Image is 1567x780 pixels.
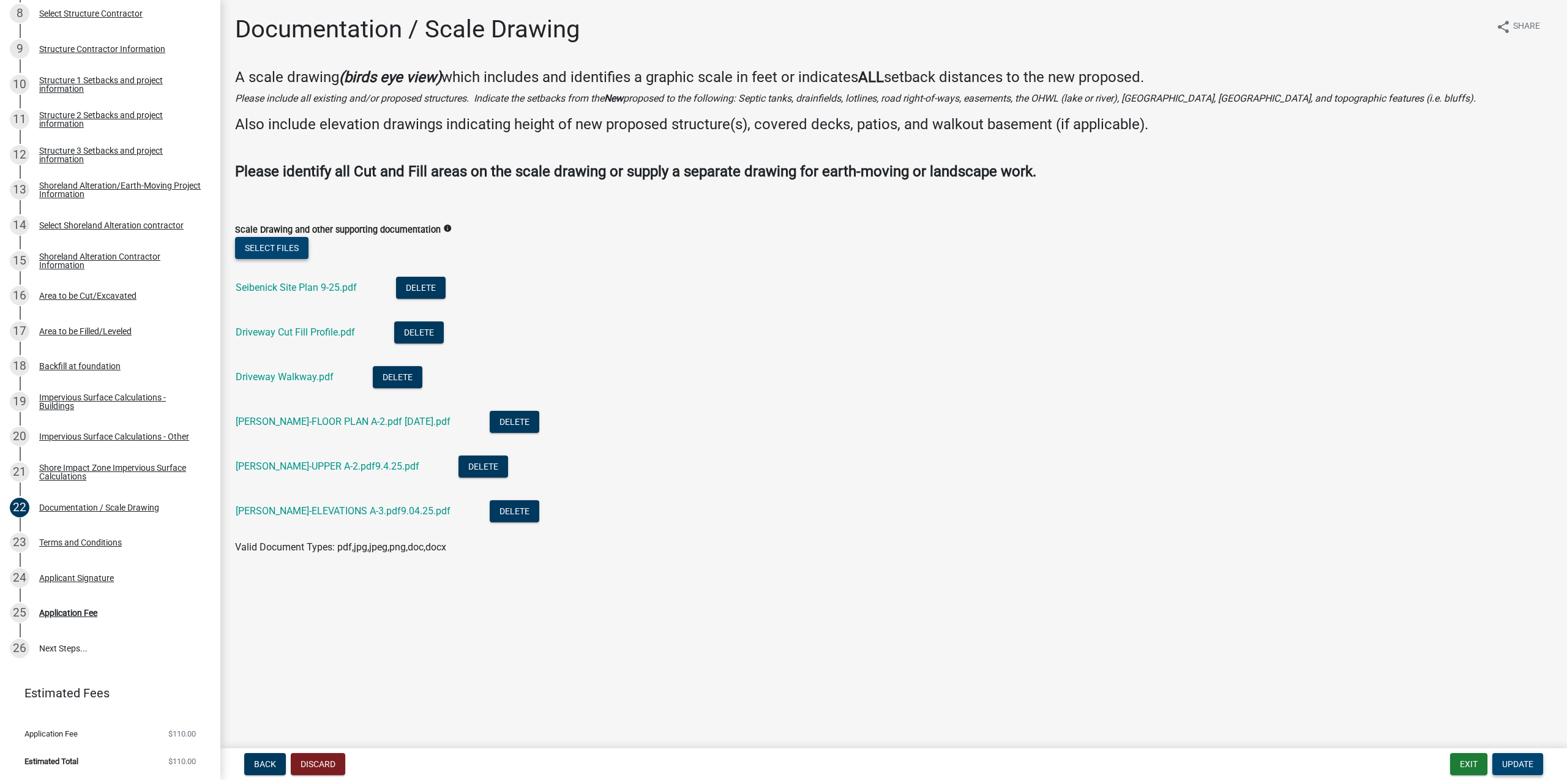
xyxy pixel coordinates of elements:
button: Discard [291,753,345,775]
a: Driveway Walkway.pdf [236,371,334,383]
i: Please include all existing and/or proposed structures. Indicate the setbacks from the proposed t... [235,92,1476,104]
div: Terms and Conditions [39,538,122,547]
strong: New [604,92,623,104]
button: Delete [394,321,444,343]
wm-modal-confirm: Delete Document [394,328,444,339]
span: $110.00 [168,757,196,765]
label: Scale Drawing and other supporting documentation [235,226,441,234]
button: Select files [235,237,309,259]
div: 24 [10,568,29,588]
span: $110.00 [168,730,196,738]
div: 26 [10,639,29,658]
div: Backfill at foundation [39,362,121,370]
h4: Also include elevation drawings indicating height of new proposed structure(s), covered decks, pa... [235,116,1552,133]
button: Delete [396,277,446,299]
strong: Please identify all Cut and Fill areas on the scale drawing or supply a separate drawing for eart... [235,163,1036,180]
div: 8 [10,4,29,23]
span: Share [1513,20,1540,34]
div: 12 [10,145,29,165]
div: 19 [10,392,29,411]
div: 13 [10,180,29,200]
div: Shoreland Alteration/Earth-Moving Project Information [39,181,201,198]
div: Structure Contractor Information [39,45,165,53]
div: 25 [10,603,29,623]
a: [PERSON_NAME]-FLOOR PLAN A-2.pdf [DATE].pdf [236,416,451,427]
wm-modal-confirm: Delete Document [490,506,539,518]
div: 22 [10,498,29,517]
div: Documentation / Scale Drawing [39,503,159,512]
div: 20 [10,427,29,446]
div: Shoreland Alteration Contractor Information [39,252,201,269]
div: Application Fee [39,609,97,617]
a: Driveway Cut Fill Profile.pdf [236,326,355,338]
h4: A scale drawing which includes and identifies a graphic scale in feet or indicates setback distan... [235,69,1552,86]
div: Structure 3 Setbacks and project information [39,146,201,163]
div: 21 [10,462,29,482]
span: Back [254,759,276,769]
div: 14 [10,216,29,235]
div: Select Structure Contractor [39,9,143,18]
div: 23 [10,533,29,552]
span: Application Fee [24,730,78,738]
button: Back [244,753,286,775]
button: Exit [1450,753,1487,775]
strong: ALL [858,69,884,86]
div: Impervious Surface Calculations - Buildings [39,393,201,410]
button: Delete [458,456,508,478]
a: [PERSON_NAME]-ELEVATIONS A-3.pdf9.04.25.pdf [236,505,451,517]
div: Area to be Filled/Leveled [39,327,132,336]
wm-modal-confirm: Delete Document [396,283,446,294]
wm-modal-confirm: Delete Document [458,462,508,473]
div: Select Shoreland Alteration contractor [39,221,184,230]
a: Seibenick Site Plan 9-25.pdf [236,282,357,293]
div: Structure 1 Setbacks and project information [39,76,201,93]
i: info [443,224,452,233]
div: 16 [10,286,29,306]
button: Delete [490,411,539,433]
wm-modal-confirm: Delete Document [373,372,422,384]
wm-modal-confirm: Delete Document [490,417,539,429]
span: Estimated Total [24,757,78,765]
div: Impervious Surface Calculations - Other [39,432,189,441]
div: Applicant Signature [39,574,114,582]
div: 18 [10,356,29,376]
div: Shore Impact Zone Impervious Surface Calculations [39,463,201,481]
div: 11 [10,110,29,129]
div: 17 [10,321,29,341]
a: Estimated Fees [10,681,201,705]
i: share [1496,20,1511,34]
div: 10 [10,75,29,94]
button: Delete [373,366,422,388]
span: Update [1502,759,1533,769]
span: Valid Document Types: pdf,jpg,jpeg,png,doc,docx [235,541,446,553]
button: shareShare [1486,15,1550,39]
div: 15 [10,251,29,271]
div: 9 [10,39,29,59]
div: Structure 2 Setbacks and project information [39,111,201,128]
a: [PERSON_NAME]-UPPER A-2.pdf9.4.25.pdf [236,460,419,472]
button: Delete [490,500,539,522]
strong: (birds eye view) [339,69,441,86]
h1: Documentation / Scale Drawing [235,15,580,44]
div: Area to be Cut/Excavated [39,291,137,300]
button: Update [1492,753,1543,775]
